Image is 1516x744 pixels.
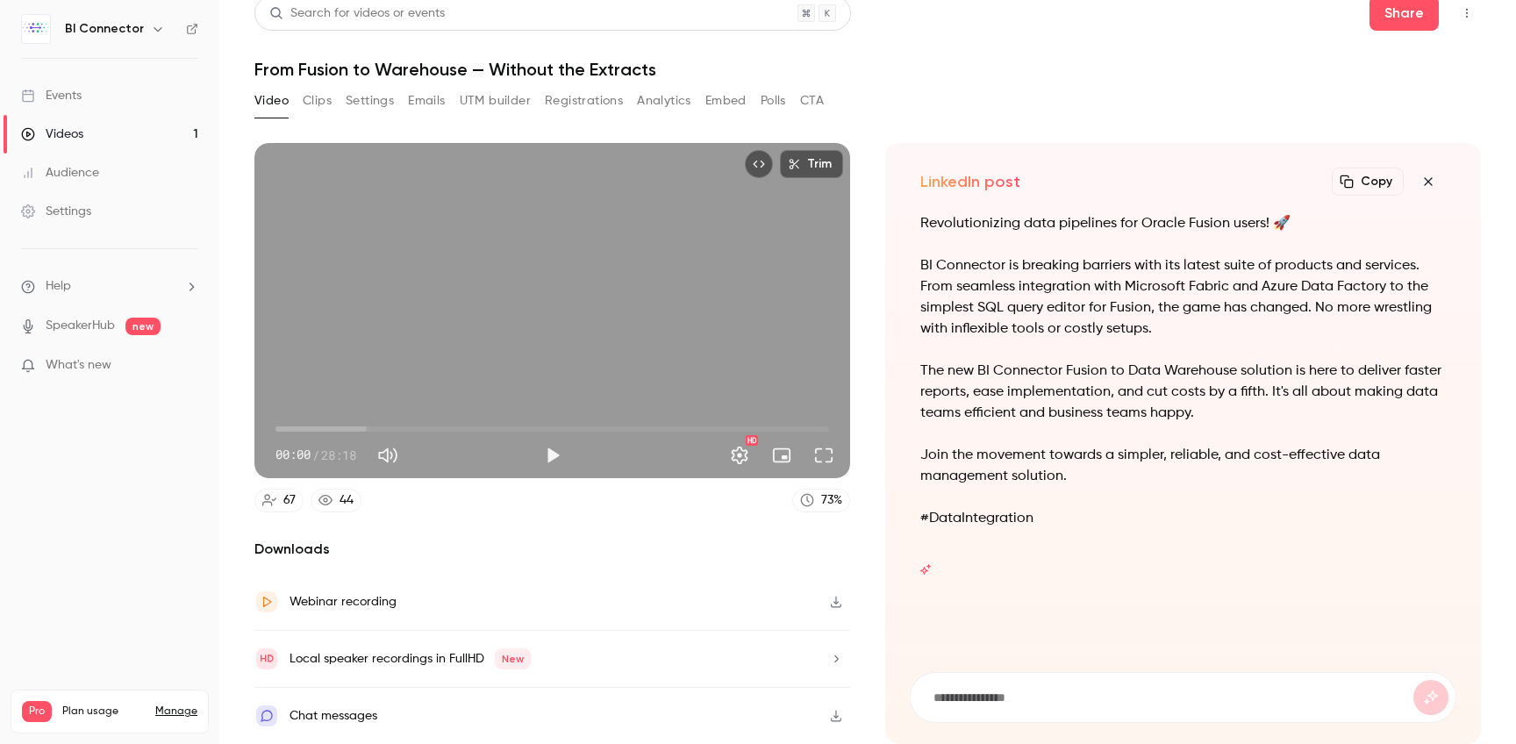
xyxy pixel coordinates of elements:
li: help-dropdown-opener [21,277,198,296]
button: Settings [722,438,757,473]
div: HD [746,435,758,446]
span: / [312,446,319,464]
button: UTM builder [460,87,531,115]
div: 67 [283,491,296,510]
a: 44 [311,489,361,512]
div: Chat messages [290,705,377,726]
div: Events [21,87,82,104]
p: The new BI Connector Fusion to Data Warehouse solution is here to deliver faster reports, ease im... [920,361,1446,424]
div: Audience [21,164,99,182]
button: Video [254,87,289,115]
div: 00:00 [275,446,356,464]
button: Play [535,438,570,473]
button: Settings [346,87,394,115]
div: Local speaker recordings in FullHD [290,648,531,669]
h1: From Fusion to Warehouse — Without the Extracts [254,59,1481,80]
span: new [125,318,161,335]
h2: LinkedIn post [920,171,1020,192]
button: Trim [780,150,843,178]
p: Join the movement towards a simpler, reliable, and cost-effective data management solution. [920,445,1446,487]
div: 44 [340,491,354,510]
p: #DataIntegration [920,508,1446,529]
button: Mute [370,438,405,473]
button: Registrations [545,87,623,115]
span: Help [46,277,71,296]
div: Settings [21,203,91,220]
button: Embed [705,87,747,115]
span: Pro [22,701,52,722]
button: Emails [408,87,445,115]
h6: BI Connector [65,20,144,38]
span: New [495,648,531,669]
span: 28:18 [321,446,356,464]
div: 73 % [821,491,842,510]
a: Manage [155,705,197,719]
button: Full screen [806,438,841,473]
button: CTA [800,87,824,115]
a: 73% [792,489,850,512]
h2: Downloads [254,539,850,560]
span: Plan usage [62,705,145,719]
span: What's new [46,356,111,375]
div: Search for videos or events [269,4,445,23]
div: Videos [21,125,83,143]
p: BI Connector is breaking barriers with its latest suite of products and services. From seamless i... [920,255,1446,340]
div: Webinar recording [290,591,397,612]
a: SpeakerHub [46,317,115,335]
button: Clips [303,87,332,115]
a: 67 [254,489,304,512]
button: Turn on miniplayer [764,438,799,473]
button: Embed video [745,150,773,178]
button: Copy [1332,168,1404,196]
button: Analytics [637,87,691,115]
span: 00:00 [275,446,311,464]
button: Polls [761,87,786,115]
img: BI Connector [22,15,50,43]
p: Revolutionizing data pipelines for Oracle Fusion users! 🚀 [920,213,1446,234]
